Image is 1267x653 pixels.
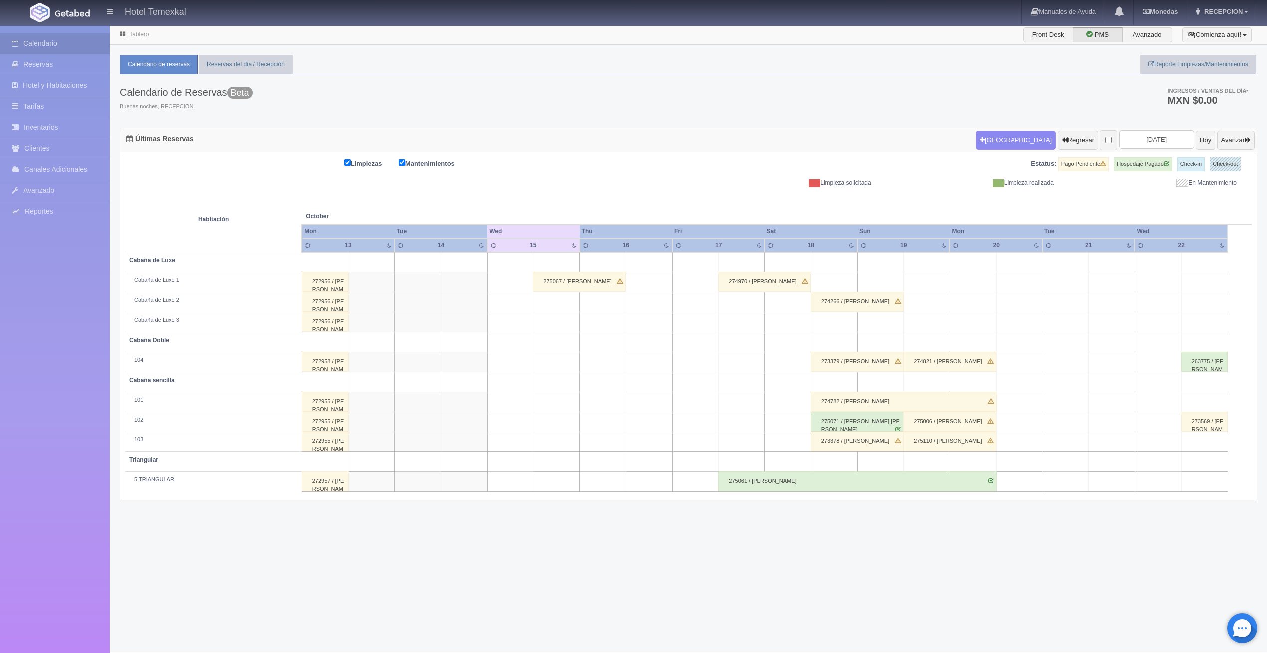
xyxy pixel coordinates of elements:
[129,436,298,444] div: 103
[129,337,169,344] b: Cabaña Doble
[129,316,298,324] div: Cabaña de Luxe 3
[903,432,996,451] div: 275110 / [PERSON_NAME]
[306,212,483,220] span: October
[811,432,904,451] div: 273378 / [PERSON_NAME]
[129,296,298,304] div: Cabaña de Luxe 2
[1181,412,1228,432] div: 273569 / [PERSON_NAME]
[1042,225,1135,238] th: Tue
[704,241,733,250] div: 17
[198,216,229,223] strong: Habitación
[857,225,950,238] th: Sun
[1202,8,1243,15] span: RECEPCION
[1181,352,1228,372] div: 263775 / [PERSON_NAME] [PERSON_NAME]
[976,131,1056,150] button: [GEOGRAPHIC_DATA]
[1058,157,1109,171] label: Pago Pendiente
[672,225,764,238] th: Fri
[718,272,811,292] div: 274970 / [PERSON_NAME]
[302,412,349,432] div: 272955 / [PERSON_NAME] [PERSON_NAME]
[950,225,1042,238] th: Mon
[125,5,186,17] h4: Hotel Temexkal
[129,377,175,384] b: Cabaña sencilla
[302,312,349,332] div: 272956 / [PERSON_NAME] [PERSON_NAME]
[1122,27,1172,42] label: Avanzado
[519,241,548,250] div: 15
[1135,225,1228,238] th: Wed
[199,55,293,74] a: Reservas del día / Recepción
[718,471,997,491] div: 275061 / [PERSON_NAME]
[1023,27,1073,42] label: Front Desk
[129,31,149,38] a: Tablero
[1210,157,1241,171] label: Check-out
[334,241,363,250] div: 13
[611,241,640,250] div: 16
[129,416,298,424] div: 102
[765,225,857,238] th: Sat
[580,225,672,238] th: Thu
[1167,88,1248,94] span: Ingresos / Ventas del día
[1177,157,1205,171] label: Check-in
[903,412,996,432] div: 275006 / [PERSON_NAME]
[1143,8,1178,15] b: Monedas
[302,471,349,491] div: 272957 / [PERSON_NAME] [PERSON_NAME]
[30,3,50,22] img: Getabed
[302,272,349,292] div: 272956 / [PERSON_NAME] [PERSON_NAME]
[129,356,298,364] div: 104
[129,257,175,264] b: Cabaña de Luxe
[1031,159,1056,169] label: Estatus:
[126,135,194,143] h4: Últimas Reservas
[811,392,997,412] div: 274782 / [PERSON_NAME]
[129,476,298,484] div: 5 TRIANGULAR
[302,352,349,372] div: 272958 / [PERSON_NAME] [PERSON_NAME]
[982,241,1011,250] div: 20
[1061,179,1244,187] div: En Mantenimiento
[1196,131,1215,150] button: Hoy
[811,352,904,372] div: 273379 / [PERSON_NAME]
[129,456,158,463] b: Triangular
[426,241,455,250] div: 14
[302,392,349,412] div: 272955 / [PERSON_NAME] [PERSON_NAME]
[129,396,298,404] div: 101
[533,272,626,292] div: 275067 / [PERSON_NAME]
[811,292,904,312] div: 274266 / [PERSON_NAME]
[1114,157,1172,171] label: Hospedaje Pagado
[889,241,918,250] div: 19
[1074,241,1103,250] div: 21
[120,55,198,74] a: Calendario de reservas
[903,352,996,372] div: 274821 / [PERSON_NAME]
[129,276,298,284] div: Cabaña de Luxe 1
[344,159,351,166] input: Limpiezas
[1167,241,1196,250] div: 22
[696,179,879,187] div: Limpieza solicitada
[811,412,904,432] div: 275071 / [PERSON_NAME] [PERSON_NAME]
[879,179,1061,187] div: Limpieza realizada
[1182,27,1252,42] button: ¡Comienza aquí!
[302,225,394,238] th: Mon
[1167,95,1248,105] h3: MXN $0.00
[796,241,825,250] div: 18
[487,225,579,238] th: Wed
[1058,131,1098,150] button: Regresar
[399,157,470,169] label: Mantenimientos
[302,432,349,451] div: 272955 / [PERSON_NAME] [PERSON_NAME]
[1073,27,1123,42] label: PMS
[227,87,253,99] span: Beta
[120,103,253,111] span: Buenas noches, RECEPCION.
[1140,55,1256,74] a: Reporte Limpiezas/Mantenimientos
[395,225,487,238] th: Tue
[120,87,253,98] h3: Calendario de Reservas
[55,9,90,17] img: Getabed
[302,292,349,312] div: 272956 / [PERSON_NAME] [PERSON_NAME]
[399,159,405,166] input: Mantenimientos
[344,157,397,169] label: Limpiezas
[1217,131,1255,150] button: Avanzar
